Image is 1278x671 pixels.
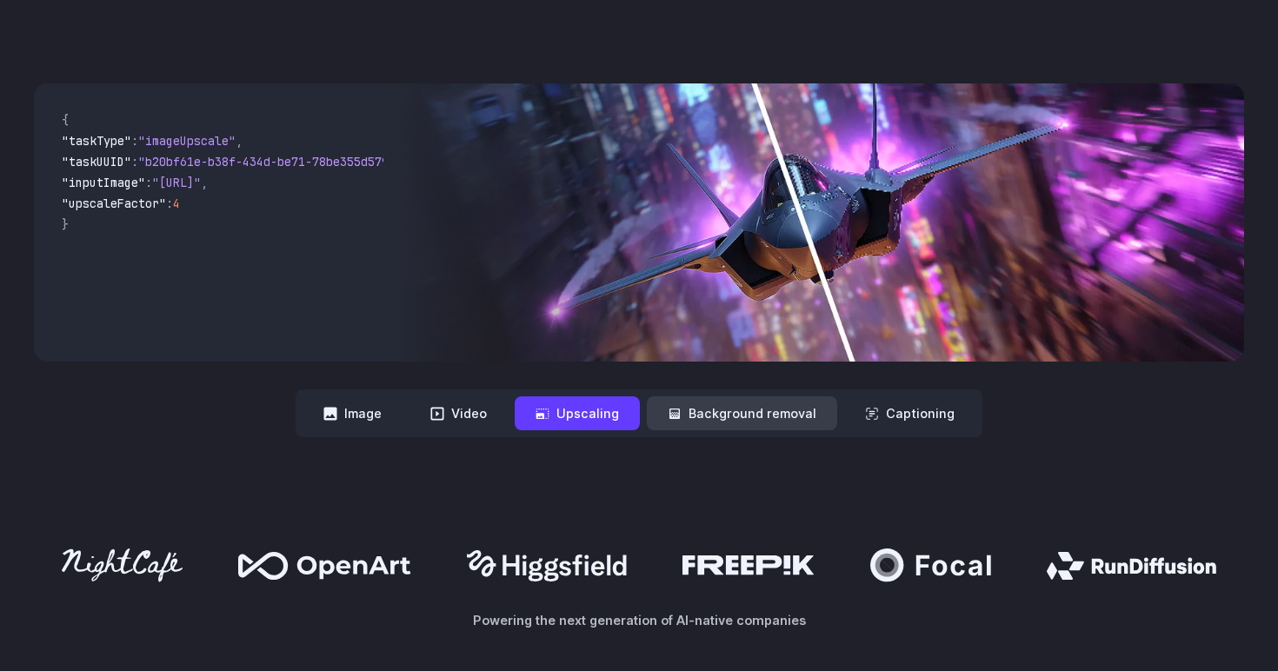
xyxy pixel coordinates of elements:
[62,112,69,128] span: {
[844,396,975,430] button: Captioning
[515,396,640,430] button: Upscaling
[397,83,1244,362] img: Futuristic stealth jet streaking through a neon-lit cityscape with glowing purple exhaust
[236,133,243,149] span: ,
[62,216,69,232] span: }
[152,175,201,190] span: "[URL]"
[409,396,508,430] button: Video
[138,154,403,169] span: "b20bf61e-b38f-434d-be71-78be355d5795"
[173,196,180,211] span: 4
[62,154,131,169] span: "taskUUID"
[131,133,138,149] span: :
[145,175,152,190] span: :
[166,196,173,211] span: :
[303,396,403,430] button: Image
[34,610,1244,630] p: Powering the next generation of AI-native companies
[201,175,208,190] span: ,
[138,133,236,149] span: "imageUpscale"
[62,196,166,211] span: "upscaleFactor"
[62,133,131,149] span: "taskType"
[62,175,145,190] span: "inputImage"
[647,396,837,430] button: Background removal
[131,154,138,169] span: :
